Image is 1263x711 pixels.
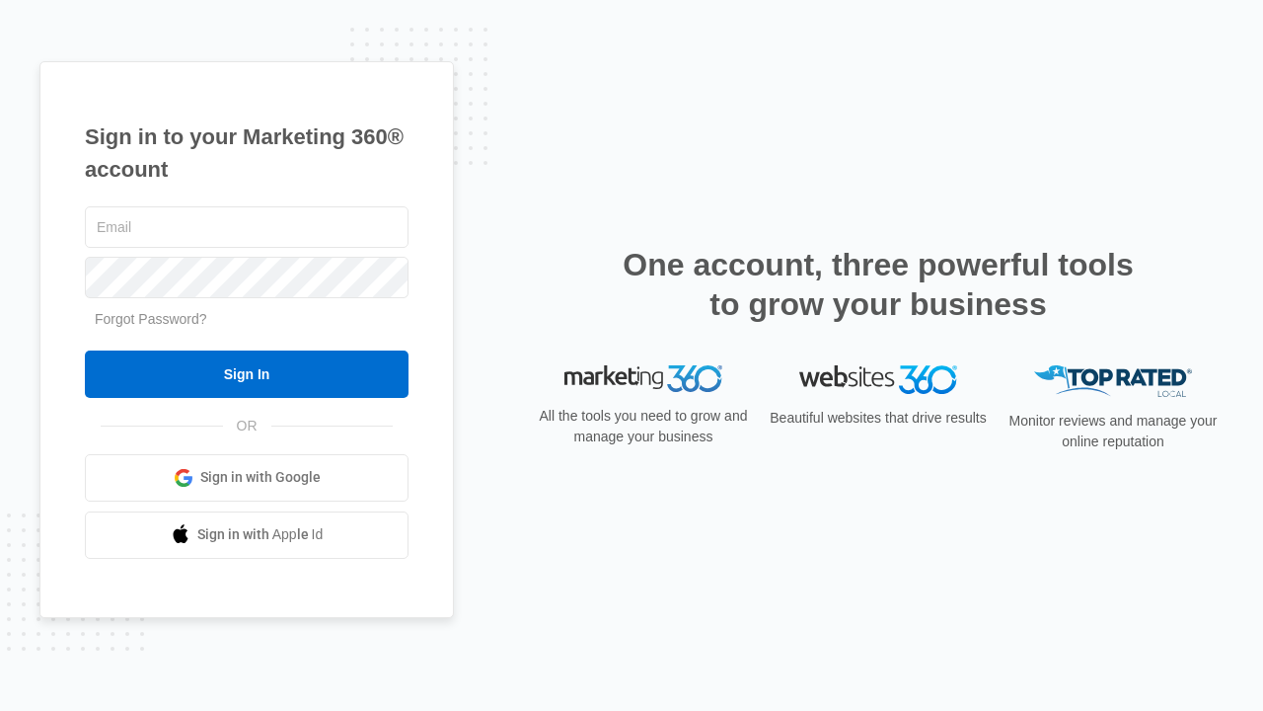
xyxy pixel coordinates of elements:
[617,245,1140,324] h2: One account, three powerful tools to grow your business
[95,311,207,327] a: Forgot Password?
[85,206,409,248] input: Email
[223,416,271,436] span: OR
[197,524,324,545] span: Sign in with Apple Id
[85,351,409,398] input: Sign In
[200,467,321,488] span: Sign in with Google
[1003,411,1224,452] p: Monitor reviews and manage your online reputation
[564,365,722,393] img: Marketing 360
[768,408,989,429] p: Beautiful websites that drive results
[1034,365,1192,398] img: Top Rated Local
[533,406,754,447] p: All the tools you need to grow and manage your business
[799,365,957,394] img: Websites 360
[85,120,409,186] h1: Sign in to your Marketing 360® account
[85,454,409,502] a: Sign in with Google
[85,512,409,559] a: Sign in with Apple Id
